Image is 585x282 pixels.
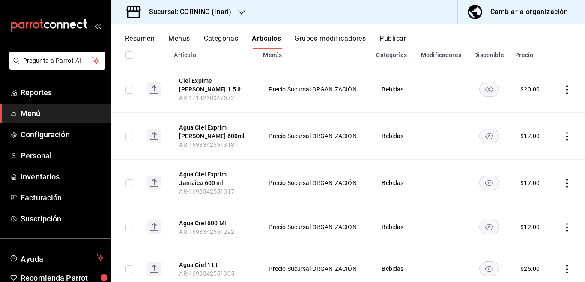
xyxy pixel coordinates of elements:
span: Configuración [21,129,104,140]
div: $ 17.00 [520,132,540,140]
span: Inventarios [21,171,104,182]
span: Precio Sucursal ORGANIZACIÓN [269,180,360,186]
span: Bebidas [382,180,405,186]
span: Precio Sucursal ORGANIZACIÓN [269,86,360,92]
span: Reportes [21,87,104,98]
span: AR-1693342551292 [179,228,234,235]
h3: Sucursal: CORNING (Inari) [142,7,231,17]
span: Precio Sucursal ORGANIZACIÓN [269,133,360,139]
span: AR-1693342551305 [179,270,234,277]
span: Pregunta a Parrot AI [23,56,92,65]
button: Grupos modificadores [295,34,366,49]
th: Precio [510,39,551,66]
div: $ 12.00 [520,223,540,231]
button: availability-product [479,82,499,97]
span: Personal [21,150,104,161]
button: actions [563,223,571,232]
button: availability-product [479,220,499,234]
button: edit-product-location [179,123,248,140]
span: Bebidas [382,266,405,272]
button: edit-product-location [179,219,248,227]
span: Menú [21,108,104,119]
div: $ 17.00 [520,179,540,187]
button: Publicar [379,34,406,49]
div: $ 20.00 [520,85,540,94]
span: AR-1693342551318 [179,141,234,148]
button: Categorías [204,34,239,49]
span: Precio Sucursal ORGANIZACIÓN [269,224,360,230]
button: Resumen [125,34,155,49]
button: edit-product-location [179,170,248,187]
button: availability-product [479,176,499,190]
button: availability-product [479,129,499,143]
th: Artículo [169,39,258,66]
span: Facturación [21,192,104,203]
span: Bebidas [382,86,405,92]
button: actions [563,85,571,94]
button: open_drawer_menu [94,22,101,29]
button: edit-product-location [179,261,248,269]
th: Disponible [468,39,510,66]
span: Bebidas [382,133,405,139]
span: AR-1714230047572 [179,94,234,101]
div: Cambiar a organización [490,6,568,18]
span: Suscripción [21,213,104,224]
span: Bebidas [382,224,405,230]
span: Precio Sucursal ORGANIZACIÓN [269,266,360,272]
button: edit-product-location [179,76,248,94]
button: Menús [168,34,190,49]
th: Modificadores [416,39,468,66]
th: Menús [258,39,371,66]
span: Ayuda [21,252,93,263]
button: Pregunta a Parrot AI [9,52,105,70]
th: Categorías [371,39,416,66]
button: Artículos [252,34,281,49]
button: availability-product [479,261,499,276]
div: $ 25.00 [520,264,540,273]
div: navigation tabs [125,34,585,49]
a: Pregunta a Parrot AI [6,62,105,71]
button: actions [563,265,571,273]
button: actions [563,179,571,188]
button: actions [563,132,571,141]
span: AR-1693342551317 [179,188,234,195]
